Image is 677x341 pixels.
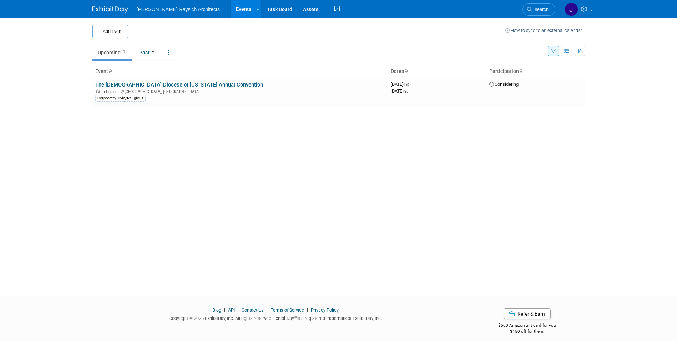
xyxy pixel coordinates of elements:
[305,307,310,313] span: |
[222,307,227,313] span: |
[532,7,549,12] span: Search
[92,25,128,38] button: Add Event
[403,83,409,87] span: (Fri)
[388,65,486,78] th: Dates
[95,88,385,94] div: [GEOGRAPHIC_DATA], [GEOGRAPHIC_DATA]
[121,49,127,54] span: 1
[403,89,410,93] span: (Sat)
[92,65,388,78] th: Event
[92,46,132,59] a: Upcoming1
[134,46,161,59] a: Past4
[137,6,220,12] span: [PERSON_NAME] Raysich Architects
[102,89,120,94] span: In-Person
[504,308,551,319] a: Refer & Earn
[96,89,100,93] img: In-Person Event
[150,49,156,54] span: 4
[391,81,411,87] span: [DATE]
[95,81,263,88] a: The [DEMOGRAPHIC_DATA] Diocese of [US_STATE] Annual Convention
[92,6,128,13] img: ExhibitDay
[212,307,221,313] a: Blog
[92,313,459,322] div: Copyright © 2025 ExhibitDay, Inc. All rights reserved. ExhibitDay is a registered trademark of Ex...
[311,307,339,313] a: Privacy Policy
[391,88,410,94] span: [DATE]
[519,68,522,74] a: Sort by Participation Type
[242,307,264,313] a: Contact Us
[489,81,519,87] span: Considering
[404,68,408,74] a: Sort by Start Date
[522,3,555,16] a: Search
[486,65,585,78] th: Participation
[410,81,411,87] span: -
[470,328,585,335] div: $150 off for them.
[271,307,304,313] a: Terms of Service
[95,95,146,102] div: Corporate/Civic/Religious
[470,318,585,334] div: $500 Amazon gift card for you,
[108,68,112,74] a: Sort by Event Name
[505,28,585,33] a: How to sync to an external calendar...
[565,3,578,16] img: Jenna Hammer
[236,307,241,313] span: |
[228,307,235,313] a: API
[265,307,269,313] span: |
[294,315,297,319] sup: ®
